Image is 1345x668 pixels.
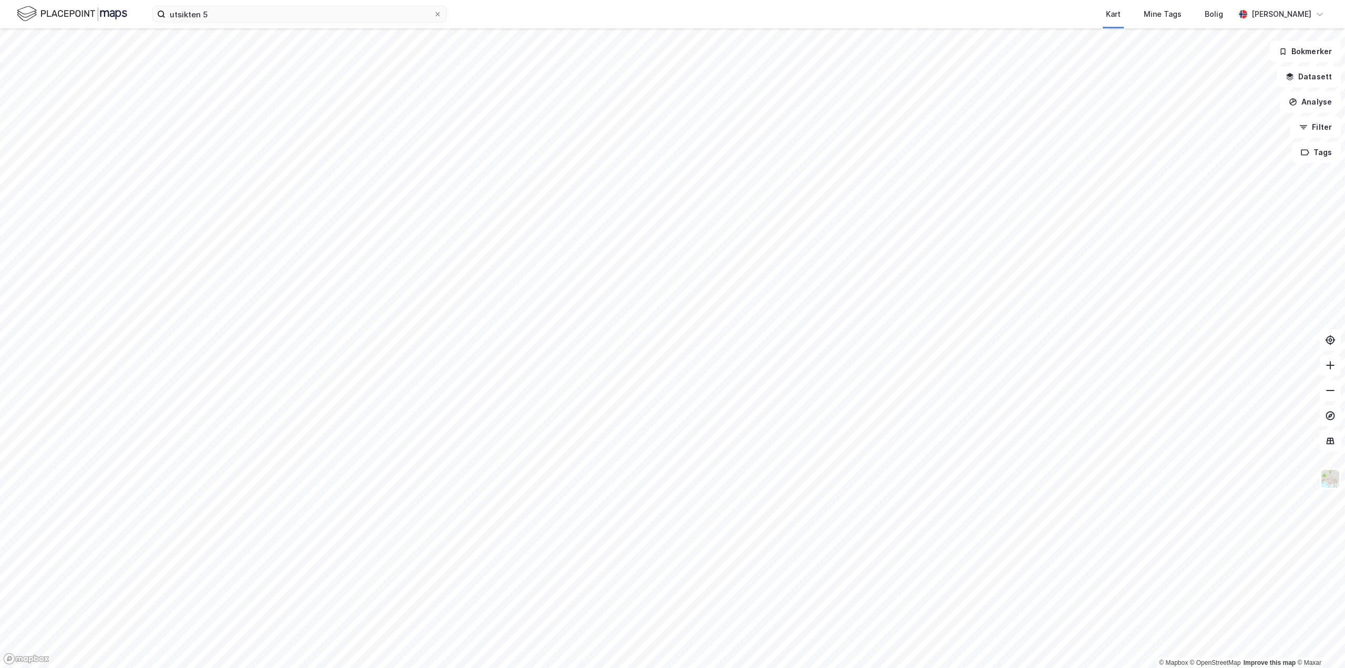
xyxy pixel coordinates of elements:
div: Kart [1106,8,1121,20]
button: Analyse [1280,91,1341,112]
button: Filter [1290,117,1341,138]
input: Søk på adresse, matrikkel, gårdeiere, leietakere eller personer [165,6,433,22]
button: Bokmerker [1270,41,1341,62]
div: Bolig [1205,8,1223,20]
div: [PERSON_NAME] [1251,8,1311,20]
div: Kontrollprogram for chat [1292,618,1345,668]
img: Z [1320,469,1340,489]
button: Tags [1292,142,1341,163]
a: Mapbox homepage [3,653,49,665]
a: Improve this map [1244,659,1296,666]
div: Mine Tags [1144,8,1182,20]
img: logo.f888ab2527a4732fd821a326f86c7f29.svg [17,5,127,23]
button: Datasett [1277,66,1341,87]
a: Mapbox [1159,659,1188,666]
iframe: Chat Widget [1292,618,1345,668]
a: OpenStreetMap [1190,659,1241,666]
